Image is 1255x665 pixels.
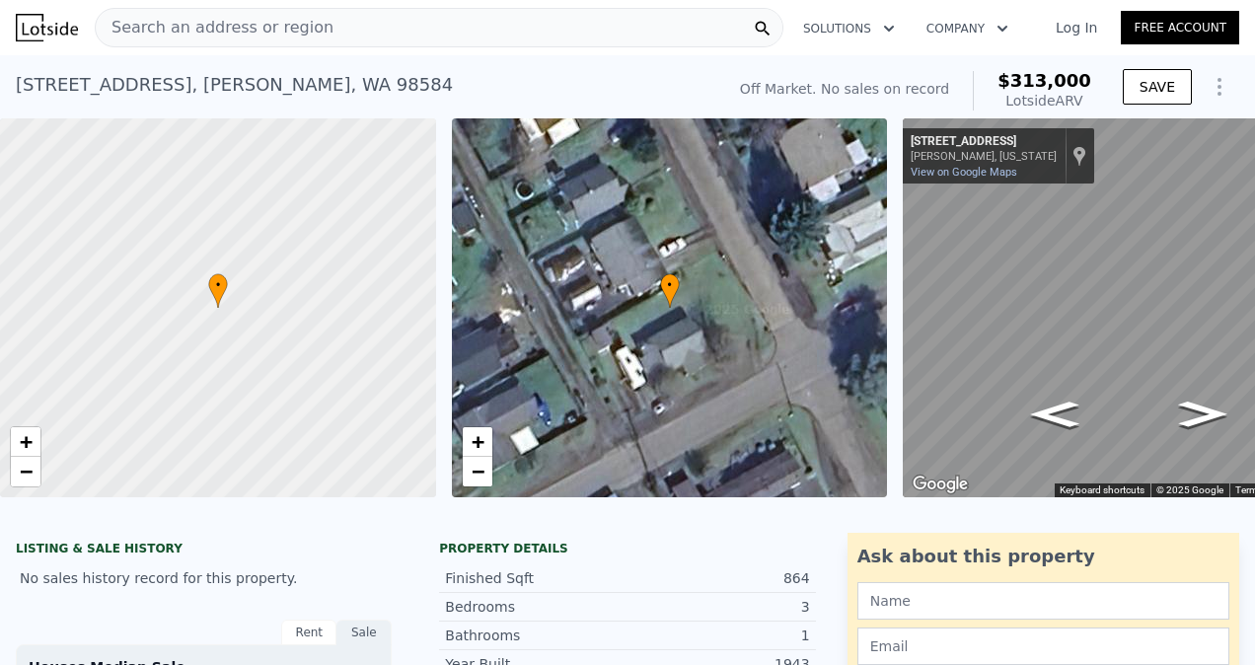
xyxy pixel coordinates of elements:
img: Lotside [16,14,78,41]
div: [PERSON_NAME], [US_STATE] [911,150,1057,163]
a: Log In [1032,18,1121,37]
a: Zoom out [11,457,40,486]
div: • [208,273,228,308]
div: Sale [336,620,392,645]
a: Free Account [1121,11,1239,44]
div: Off Market. No sales on record [740,79,949,99]
div: Finished Sqft [445,568,627,588]
div: LISTING & SALE HISTORY [16,541,392,560]
span: + [20,429,33,454]
a: Zoom out [463,457,492,486]
span: Search an address or region [96,16,333,39]
button: Show Options [1200,67,1239,107]
div: 864 [627,568,810,588]
span: • [208,276,228,294]
button: Company [911,11,1024,46]
div: Ask about this property [857,543,1229,570]
button: Solutions [787,11,911,46]
path: Go Southwest, E G St [1010,396,1100,433]
span: + [471,429,483,454]
img: Google [908,472,973,497]
span: $313,000 [997,70,1091,91]
div: Rent [281,620,336,645]
button: SAVE [1123,69,1192,105]
a: Zoom in [11,427,40,457]
div: No sales history record for this property. [16,560,392,596]
div: • [660,273,680,308]
button: Keyboard shortcuts [1060,483,1144,497]
div: [STREET_ADDRESS] [911,134,1057,150]
a: Zoom in [463,427,492,457]
div: Bedrooms [445,597,627,617]
div: 1 [627,626,810,645]
span: • [660,276,680,294]
div: Lotside ARV [997,91,1091,111]
input: Name [857,582,1229,620]
div: Bathrooms [445,626,627,645]
a: Show location on map [1072,145,1086,167]
span: − [471,459,483,483]
div: [STREET_ADDRESS] , [PERSON_NAME] , WA 98584 [16,71,453,99]
a: Open this area in Google Maps (opens a new window) [908,472,973,497]
path: Go Northeast, E G St [1158,396,1248,433]
a: View on Google Maps [911,166,1017,179]
input: Email [857,628,1229,665]
span: © 2025 Google [1156,484,1223,495]
div: 3 [627,597,810,617]
div: Property details [439,541,815,556]
span: − [20,459,33,483]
